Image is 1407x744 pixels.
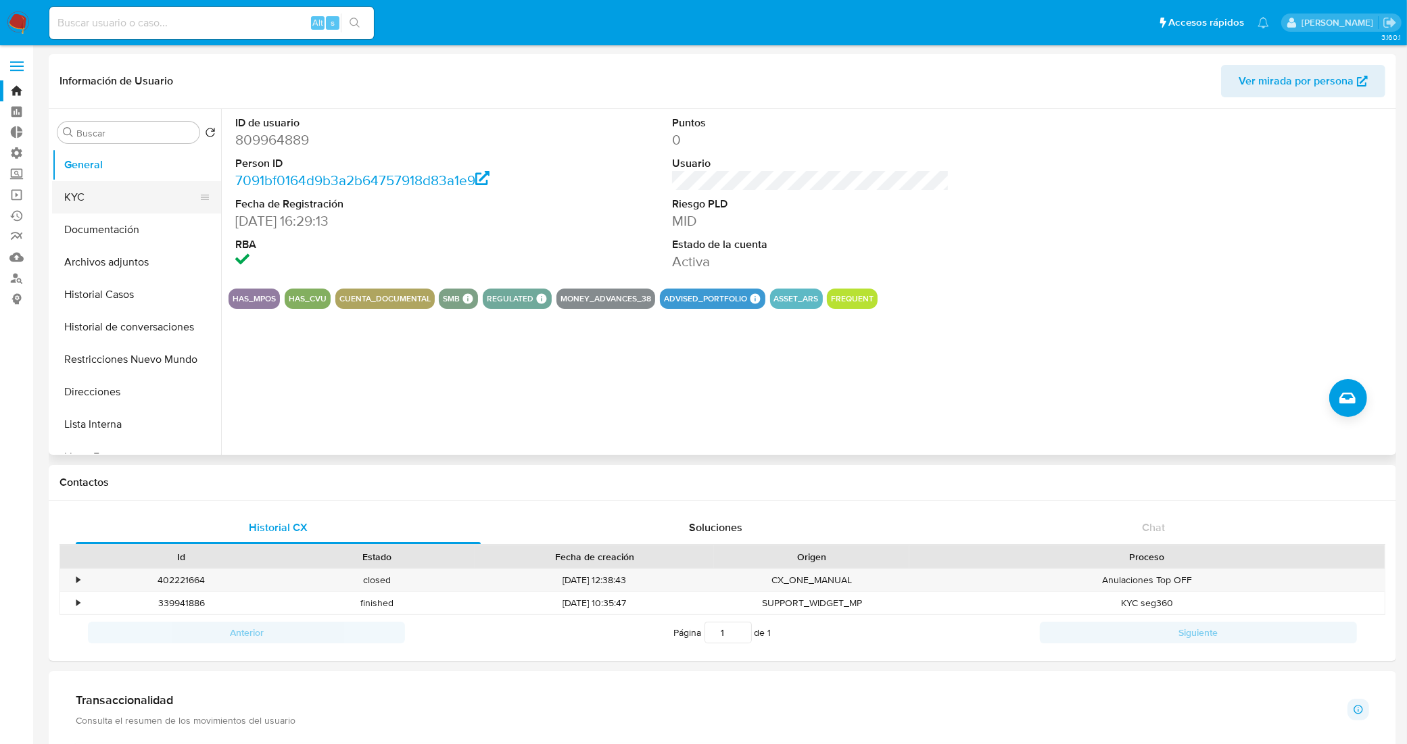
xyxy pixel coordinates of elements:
span: s [331,16,335,29]
button: Anterior [88,622,405,643]
div: • [76,597,80,610]
span: 1 [768,626,771,639]
span: Página de [674,622,771,643]
div: CX_ONE_MANUAL [714,569,909,591]
div: Estado [289,550,465,564]
button: Direcciones [52,376,221,408]
dd: 0 [672,130,950,149]
a: Notificaciones [1258,17,1269,28]
button: General [52,149,221,181]
h1: Información de Usuario [59,74,173,88]
dt: Usuario [672,156,950,171]
dt: ID de usuario [235,116,513,130]
div: Origen [723,550,900,564]
dt: RBA [235,237,513,252]
div: • [76,574,80,587]
button: KYC [52,181,210,214]
div: Proceso [919,550,1375,564]
button: Ver mirada por persona [1221,65,1385,97]
button: Restricciones Nuevo Mundo [52,343,221,376]
p: leandro.caroprese@mercadolibre.com [1302,16,1378,29]
dd: Activa [672,252,950,271]
button: Lista Interna [52,408,221,441]
div: finished [279,592,475,614]
dt: Fecha de Registración [235,197,513,212]
a: 7091bf0164d9b3a2b64757918d83a1e9 [235,170,490,190]
dt: Person ID [235,156,513,171]
div: Fecha de creación [484,550,705,564]
span: Soluciones [689,520,742,535]
button: Siguiente [1040,622,1357,643]
div: closed [279,569,475,591]
button: Documentación [52,214,221,246]
button: Historial Casos [52,278,221,311]
div: [DATE] 10:35:47 [475,592,714,614]
dd: 809964889 [235,130,513,149]
div: Anulaciones Top OFF [909,569,1385,591]
h1: Contactos [59,476,1385,489]
span: Accesos rápidos [1168,16,1244,30]
span: Historial CX [249,520,308,535]
dt: Riesgo PLD [672,197,950,212]
button: Buscar [63,127,74,138]
div: 402221664 [84,569,279,591]
dd: MID [672,212,950,230]
div: Id [93,550,270,564]
div: SUPPORT_WIDGET_MP [714,592,909,614]
input: Buscar [76,127,194,139]
button: Historial de conversaciones [52,311,221,343]
button: Archivos adjuntos [52,246,221,278]
a: Salir [1383,16,1397,30]
button: Volver al orden por defecto [205,127,216,142]
button: Listas Externas [52,441,221,473]
span: Chat [1142,520,1165,535]
dt: Puntos [672,116,950,130]
div: 339941886 [84,592,279,614]
span: Ver mirada por persona [1239,65,1354,97]
span: Alt [312,16,323,29]
input: Buscar usuario o caso... [49,14,374,32]
button: search-icon [341,14,368,32]
div: KYC seg360 [909,592,1385,614]
dd: [DATE] 16:29:13 [235,212,513,230]
div: [DATE] 12:38:43 [475,569,714,591]
dt: Estado de la cuenta [672,237,950,252]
